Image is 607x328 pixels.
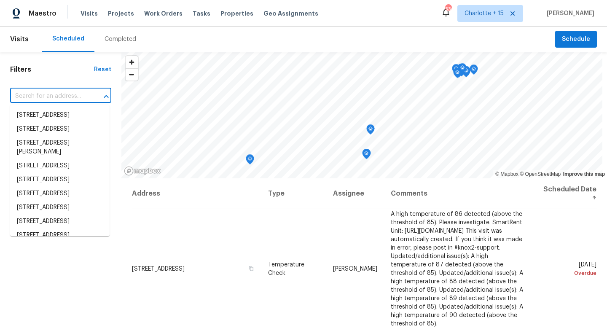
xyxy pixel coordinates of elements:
[445,5,451,13] div: 336
[453,68,462,81] div: Map marker
[562,34,590,45] span: Schedule
[10,201,110,215] li: [STREET_ADDRESS]
[247,264,255,272] button: Copy Address
[29,9,56,18] span: Maestro
[538,261,596,277] span: [DATE]
[10,187,110,201] li: [STREET_ADDRESS]
[268,261,304,276] span: Temperature Check
[126,56,138,68] button: Zoom in
[263,9,318,18] span: Geo Assignments
[124,166,161,176] a: Mapbox homepage
[555,31,597,48] button: Schedule
[326,178,384,209] th: Assignee
[391,211,523,326] span: A high temperature of 86 detected (above the threshold of 85). Please investigate. SmartRent Unit...
[538,269,596,277] div: Overdue
[532,178,597,209] th: Scheduled Date ↑
[384,178,532,209] th: Comments
[543,9,594,18] span: [PERSON_NAME]
[220,9,253,18] span: Properties
[563,171,605,177] a: Improve this map
[458,63,467,76] div: Map marker
[10,215,110,229] li: [STREET_ADDRESS]
[363,149,371,162] div: Map marker
[10,122,110,136] li: [STREET_ADDRESS]
[362,149,371,162] div: Map marker
[10,159,110,173] li: [STREET_ADDRESS]
[10,136,110,159] li: [STREET_ADDRESS][PERSON_NAME]
[100,91,112,102] button: Close
[520,171,561,177] a: OpenStreetMap
[132,266,185,272] span: [STREET_ADDRESS]
[10,90,88,103] input: Search for an address...
[10,173,110,187] li: [STREET_ADDRESS]
[261,178,326,209] th: Type
[10,229,110,260] li: [STREET_ADDRESS][PERSON_NAME][PERSON_NAME]
[10,65,94,74] h1: Filters
[94,65,111,74] div: Reset
[121,52,602,178] canvas: Map
[132,178,262,209] th: Address
[452,64,460,77] div: Map marker
[470,65,478,78] div: Map marker
[144,9,183,18] span: Work Orders
[465,9,504,18] span: Charlotte + 15
[10,108,110,122] li: [STREET_ADDRESS]
[52,35,84,43] div: Scheduled
[126,68,138,81] button: Zoom out
[495,171,518,177] a: Mapbox
[333,266,377,272] span: [PERSON_NAME]
[366,124,375,137] div: Map marker
[457,64,465,77] div: Map marker
[246,154,254,167] div: Map marker
[126,69,138,81] span: Zoom out
[105,35,136,43] div: Completed
[10,30,29,48] span: Visits
[193,11,210,16] span: Tasks
[81,9,98,18] span: Visits
[108,9,134,18] span: Projects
